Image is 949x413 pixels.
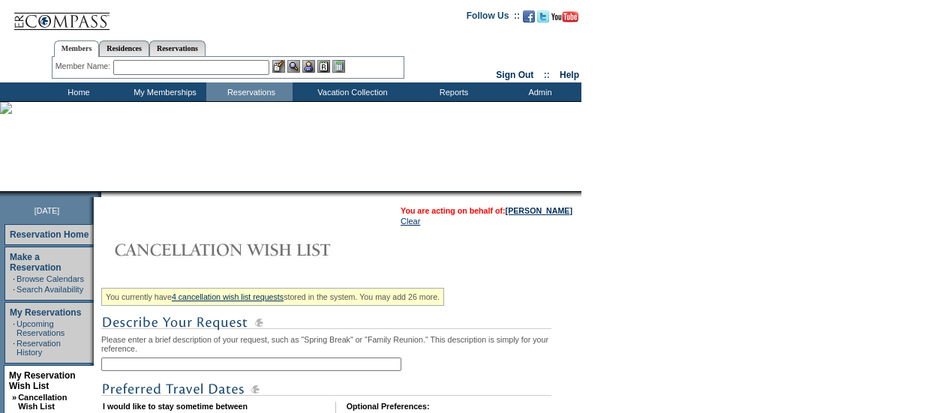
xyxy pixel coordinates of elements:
[401,217,420,226] a: Clear
[287,60,300,73] img: View
[56,60,113,73] div: Member Name:
[272,60,285,73] img: b_edit.gif
[54,40,100,57] a: Members
[401,206,572,215] span: You are acting on behalf of:
[101,235,401,265] img: Cancellation Wish List
[13,319,15,337] td: ·
[17,339,61,357] a: Reservation History
[34,82,120,101] td: Home
[496,70,533,80] a: Sign Out
[506,206,572,215] a: [PERSON_NAME]
[317,60,330,73] img: Reservations
[523,15,535,24] a: Become our fan on Facebook
[101,191,103,197] img: blank.gif
[495,82,581,101] td: Admin
[206,82,293,101] td: Reservations
[101,288,444,306] div: You currently have stored in the system. You may add 26 more.
[172,292,284,301] a: 4 cancellation wish list requests
[293,82,409,101] td: Vacation Collection
[18,393,67,411] a: Cancellation Wish List
[10,252,62,273] a: Make a Reservation
[35,206,60,215] span: [DATE]
[99,40,149,56] a: Residences
[409,82,495,101] td: Reports
[13,339,15,357] td: ·
[537,10,549,22] img: Follow us on Twitter
[17,285,83,294] a: Search Availability
[537,15,549,24] a: Follow us on Twitter
[467,9,520,27] td: Follow Us ::
[96,191,101,197] img: promoShadowLeftCorner.gif
[13,285,15,294] td: ·
[103,402,248,411] b: I would like to stay sometime between
[544,70,550,80] span: ::
[12,393,17,402] b: »
[10,229,89,240] a: Reservation Home
[10,307,81,318] a: My Reservations
[560,70,579,80] a: Help
[551,11,578,22] img: Subscribe to our YouTube Channel
[13,274,15,283] td: ·
[120,82,206,101] td: My Memberships
[17,319,65,337] a: Upcoming Reservations
[332,60,345,73] img: b_calculator.gif
[551,15,578,24] a: Subscribe to our YouTube Channel
[9,370,76,391] a: My Reservation Wish List
[149,40,206,56] a: Reservations
[302,60,315,73] img: Impersonate
[523,10,535,22] img: Become our fan on Facebook
[347,402,430,411] b: Optional Preferences:
[17,274,84,283] a: Browse Calendars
